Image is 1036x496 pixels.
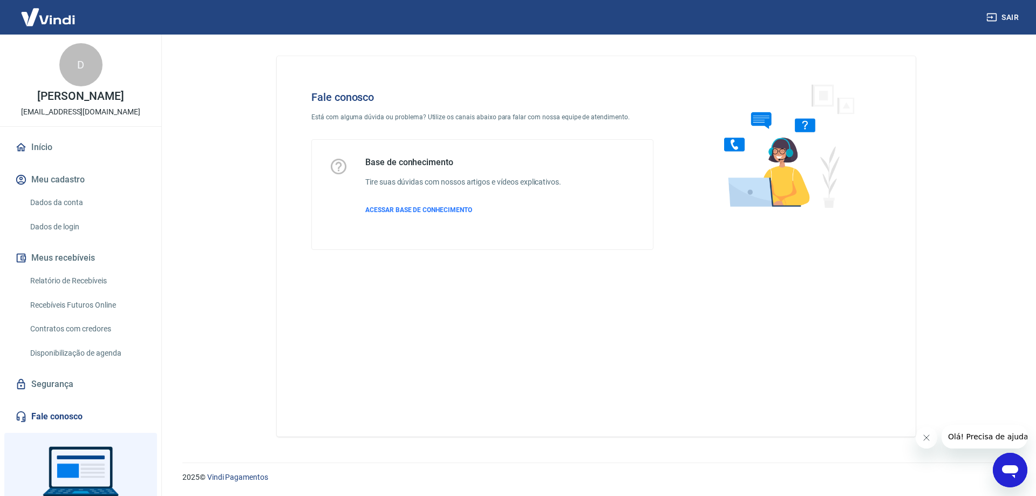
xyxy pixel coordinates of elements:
[26,318,148,340] a: Contratos com credores
[365,206,472,214] span: ACESSAR BASE DE CONHECIMENTO
[311,91,653,104] h4: Fale conosco
[13,1,83,33] img: Vindi
[942,425,1027,449] iframe: Mensagem da empresa
[703,73,867,218] img: Fale conosco
[37,91,124,102] p: [PERSON_NAME]
[13,168,148,192] button: Meu cadastro
[13,405,148,429] a: Fale conosco
[993,453,1027,487] iframe: Botão para abrir a janela de mensagens
[365,176,561,188] h6: Tire suas dúvidas com nossos artigos e vídeos explicativos.
[365,157,561,168] h5: Base de conhecimento
[13,372,148,396] a: Segurança
[26,270,148,292] a: Relatório de Recebíveis
[6,8,91,16] span: Olá! Precisa de ajuda?
[59,43,103,86] div: D
[26,342,148,364] a: Disponibilização de agenda
[311,112,653,122] p: Está com alguma dúvida ou problema? Utilize os canais abaixo para falar com nossa equipe de atend...
[26,192,148,214] a: Dados da conta
[26,216,148,238] a: Dados de login
[207,473,268,481] a: Vindi Pagamentos
[365,205,561,215] a: ACESSAR BASE DE CONHECIMENTO
[26,294,148,316] a: Recebíveis Futuros Online
[984,8,1023,28] button: Sair
[182,472,1010,483] p: 2025 ©
[13,246,148,270] button: Meus recebíveis
[13,135,148,159] a: Início
[916,427,937,449] iframe: Fechar mensagem
[21,106,140,118] p: [EMAIL_ADDRESS][DOMAIN_NAME]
